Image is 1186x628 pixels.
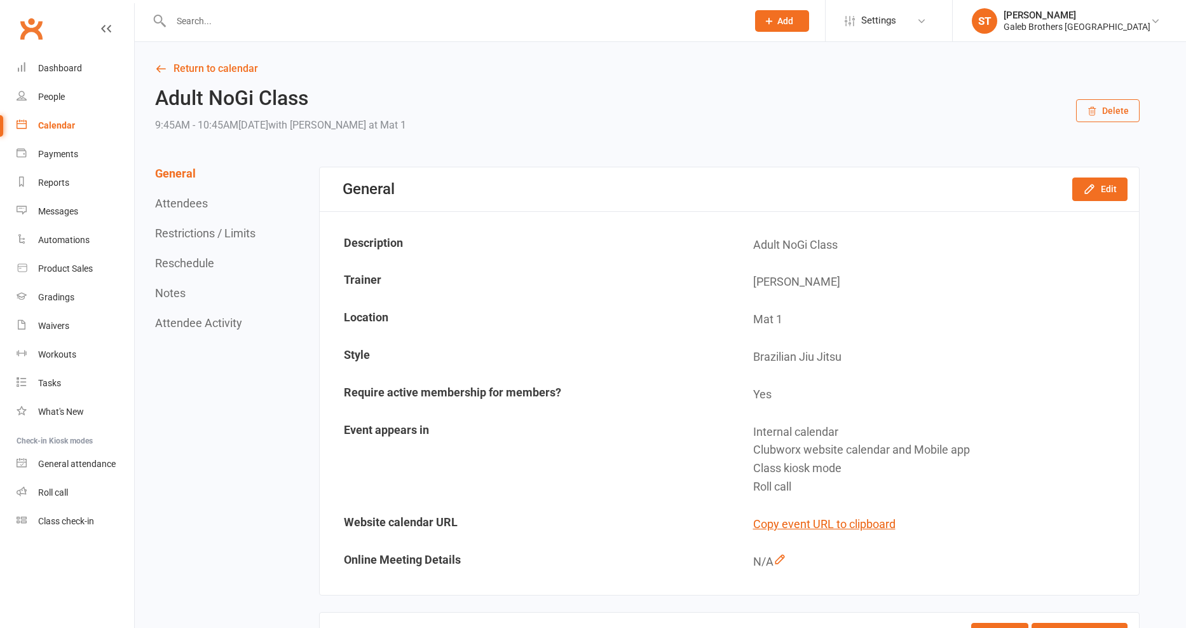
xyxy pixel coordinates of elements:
div: [PERSON_NAME] [1004,10,1150,21]
a: Product Sales [17,255,134,283]
div: Roll call [753,478,1129,496]
div: Galeb Brothers [GEOGRAPHIC_DATA] [1004,21,1150,32]
div: Workouts [38,349,76,359]
a: Tasks [17,369,134,398]
td: Style [321,339,729,375]
a: Dashboard [17,54,134,83]
div: Internal calendar [753,423,1129,442]
a: Class kiosk mode [17,507,134,536]
span: Add [777,16,793,26]
button: General [155,167,196,180]
div: General [343,180,395,198]
a: Automations [17,226,134,255]
div: Reports [38,178,69,188]
div: N/A [753,553,1129,571]
button: Add [755,10,809,32]
button: Attendee Activity [155,316,242,330]
span: with [PERSON_NAME] [268,119,366,131]
td: Event appears in [321,414,729,505]
a: Calendar [17,111,134,140]
button: Notes [155,286,186,300]
span: Settings [861,6,896,35]
a: Workouts [17,340,134,369]
td: [PERSON_NAME] [730,264,1138,300]
div: Automations [38,235,90,245]
span: at Mat 1 [369,119,406,131]
td: Require active membership for members? [321,377,729,413]
td: Website calendar URL [321,506,729,543]
div: Clubworx website calendar and Mobile app [753,441,1129,459]
button: Edit [1072,178,1128,200]
div: Dashboard [38,63,82,73]
div: Waivers [38,321,69,331]
a: General attendance kiosk mode [17,450,134,478]
div: Messages [38,206,78,216]
a: Payments [17,140,134,169]
button: Copy event URL to clipboard [753,515,896,534]
div: 9:45AM - 10:45AM[DATE] [155,116,406,134]
td: Description [321,227,729,263]
td: Location [321,302,729,338]
div: Class check-in [38,516,94,526]
div: General attendance [38,459,116,469]
td: Adult NoGi Class [730,227,1138,263]
a: People [17,83,134,111]
h2: Adult NoGi Class [155,87,406,109]
button: Restrictions / Limits [155,227,256,240]
div: ST [972,8,997,34]
div: Product Sales [38,263,93,274]
div: Tasks [38,378,61,388]
td: Online Meeting Details [321,544,729,580]
a: Waivers [17,312,134,340]
a: What's New [17,398,134,426]
a: Gradings [17,283,134,312]
div: People [38,92,65,102]
a: Roll call [17,478,134,507]
div: Payments [38,149,78,159]
td: Mat 1 [730,302,1138,338]
button: Delete [1076,99,1140,122]
input: Search... [167,12,739,30]
button: Reschedule [155,256,214,270]
div: Calendar [38,120,75,130]
td: Trainer [321,264,729,300]
a: Messages [17,197,134,226]
div: What's New [38,407,84,417]
a: Return to calendar [155,60,1140,78]
div: Gradings [38,292,74,302]
div: Class kiosk mode [753,459,1129,478]
a: Reports [17,169,134,197]
button: Attendees [155,197,208,210]
a: Clubworx [15,13,47,45]
div: Roll call [38,487,68,498]
td: Brazilian Jiu Jitsu [730,339,1138,375]
td: Yes [730,377,1138,413]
